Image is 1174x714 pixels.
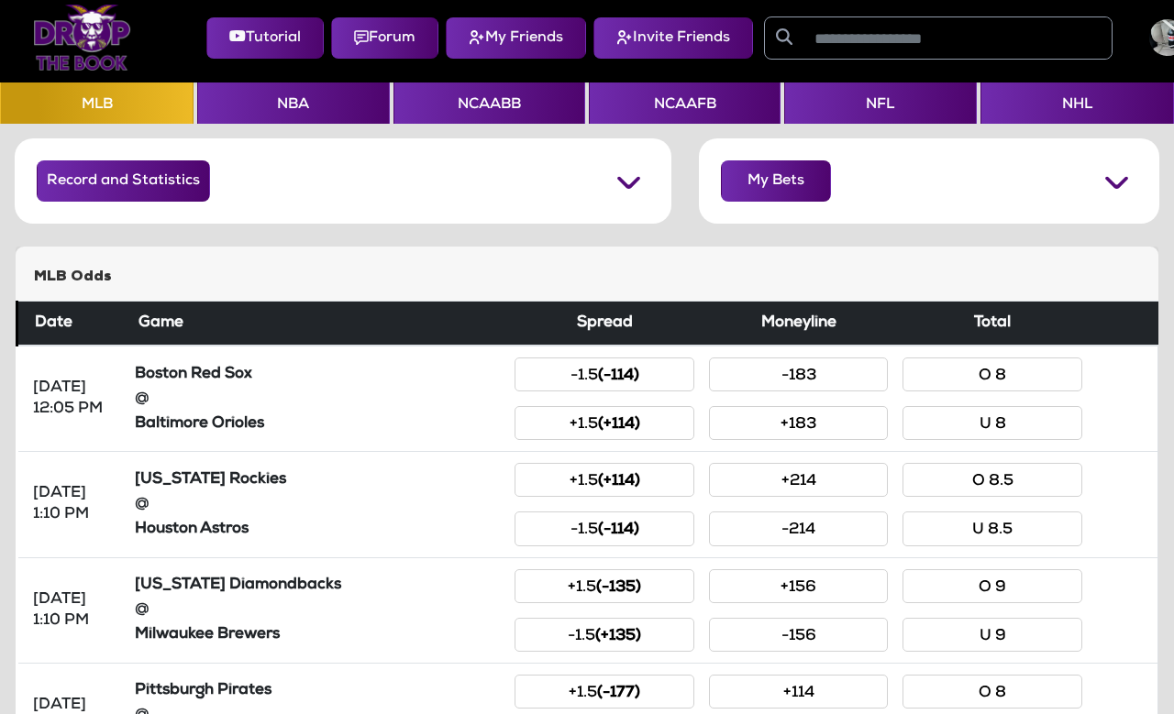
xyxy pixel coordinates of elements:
button: +1.5(-177) [515,676,693,709]
button: Tutorial [206,18,324,60]
button: U 9 [903,619,1081,653]
strong: Pittsburgh Pirates [135,684,271,699]
button: +156 [709,570,888,604]
h5: MLB Odds [34,269,1140,287]
strong: [US_STATE] Rockies [135,473,286,489]
small: (+114) [598,475,640,490]
button: O 8 [903,676,1081,709]
small: (-177) [597,687,640,702]
button: NCAAFB [589,83,781,125]
button: Record and Statistics [37,161,210,203]
button: +183 [709,407,888,441]
div: @ [135,600,501,621]
button: +1.5(+114) [515,407,693,441]
button: NBA [197,83,389,125]
small: (-114) [598,369,639,385]
th: Total [895,302,1089,347]
button: My Bets [721,161,831,203]
th: Date [17,302,127,347]
button: O 9 [903,570,1081,604]
button: -183 [709,358,888,392]
button: O 8 [903,358,1081,392]
div: [DATE] 12:05 PM [33,379,113,421]
small: (-135) [596,581,641,597]
button: +1.5(-135) [515,570,693,604]
div: [DATE] 1:10 PM [33,590,113,632]
th: Moneyline [702,302,895,347]
th: Spread [507,302,701,347]
button: -1.5(-114) [515,512,693,546]
button: O 8.5 [903,464,1081,498]
img: Logo [33,5,131,71]
button: U 8.5 [903,512,1081,546]
button: U 8 [903,407,1081,441]
button: -1.5(+135) [515,619,693,653]
button: My Friends [446,18,586,60]
div: [DATE] 1:10 PM [33,484,113,526]
button: +214 [709,464,888,498]
button: NHL [980,83,1174,125]
div: @ [135,495,501,516]
button: -156 [709,619,888,653]
button: Forum [331,18,438,60]
strong: Baltimore Orioles [135,417,264,433]
strong: Houston Astros [135,522,249,538]
button: +1.5(+114) [515,464,693,498]
div: @ [135,390,501,411]
button: NCAABB [393,83,585,125]
strong: [US_STATE] Diamondbacks [135,578,341,594]
small: (+114) [598,418,640,434]
small: (+135) [595,630,641,645]
button: +114 [709,676,888,709]
button: -214 [709,512,888,546]
button: NFL [784,83,976,125]
button: Invite Friends [593,18,753,60]
th: Game [127,302,508,347]
small: (-114) [598,523,639,539]
strong: Milwaukee Brewers [135,628,280,643]
strong: Boston Red Sox [135,368,252,383]
button: -1.5(-114) [515,358,693,392]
